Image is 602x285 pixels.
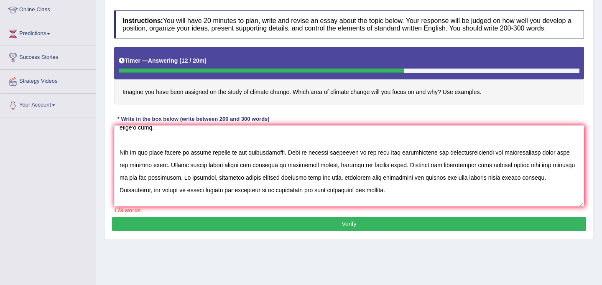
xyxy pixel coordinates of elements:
[114,206,584,214] div: 178 words
[0,70,96,91] a: Strategy Videos
[122,17,163,24] b: Instructions:
[148,57,178,64] b: Answering
[179,57,181,64] b: (
[119,58,207,64] h5: Timer —
[0,22,96,43] a: Predictions
[204,57,207,64] b: )
[112,217,586,231] button: Verify
[181,57,204,64] b: 12 / 20m
[0,94,96,115] a: Your Account
[114,10,584,38] h4: You will have 20 minutes to plan, write and revise an essay about the topic below. Your response ...
[114,115,273,123] div: * Write in the box below (write between 200 and 300 words)
[0,46,96,67] a: Success Stories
